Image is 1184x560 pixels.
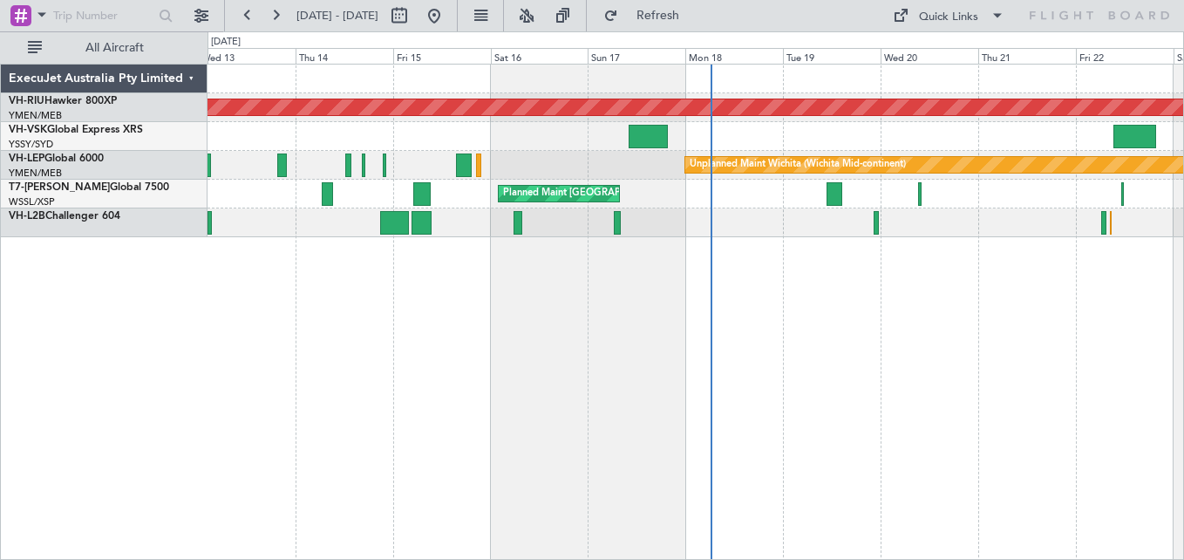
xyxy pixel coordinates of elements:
div: Thu 14 [296,48,393,64]
div: Tue 19 [783,48,881,64]
span: VH-RIU [9,96,44,106]
span: VH-L2B [9,211,45,222]
a: T7-[PERSON_NAME]Global 7500 [9,182,169,193]
span: Refresh [622,10,695,22]
a: VH-RIUHawker 800XP [9,96,117,106]
button: All Aircraft [19,34,189,62]
span: All Aircraft [45,42,184,54]
span: T7-[PERSON_NAME] [9,182,110,193]
div: Sat 16 [491,48,589,64]
div: Quick Links [919,9,978,26]
div: Fri 22 [1076,48,1174,64]
span: [DATE] - [DATE] [296,8,378,24]
a: VH-L2BChallenger 604 [9,211,120,222]
div: Planned Maint [GEOGRAPHIC_DATA] (Seletar) [503,181,708,207]
div: Wed 13 [198,48,296,64]
button: Quick Links [884,2,1013,30]
span: VH-LEP [9,154,44,164]
div: Thu 21 [978,48,1076,64]
a: YMEN/MEB [9,167,62,180]
a: YMEN/MEB [9,109,62,122]
a: WSSL/XSP [9,195,55,208]
a: VH-LEPGlobal 6000 [9,154,104,164]
button: Refresh [595,2,700,30]
input: Trip Number [53,3,153,29]
span: VH-VSK [9,125,47,135]
div: Fri 15 [393,48,491,64]
a: YSSY/SYD [9,138,53,151]
div: [DATE] [211,35,241,50]
div: Sun 17 [588,48,685,64]
div: Wed 20 [881,48,978,64]
div: Mon 18 [685,48,783,64]
div: Unplanned Maint Wichita (Wichita Mid-continent) [690,152,906,178]
a: VH-VSKGlobal Express XRS [9,125,143,135]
